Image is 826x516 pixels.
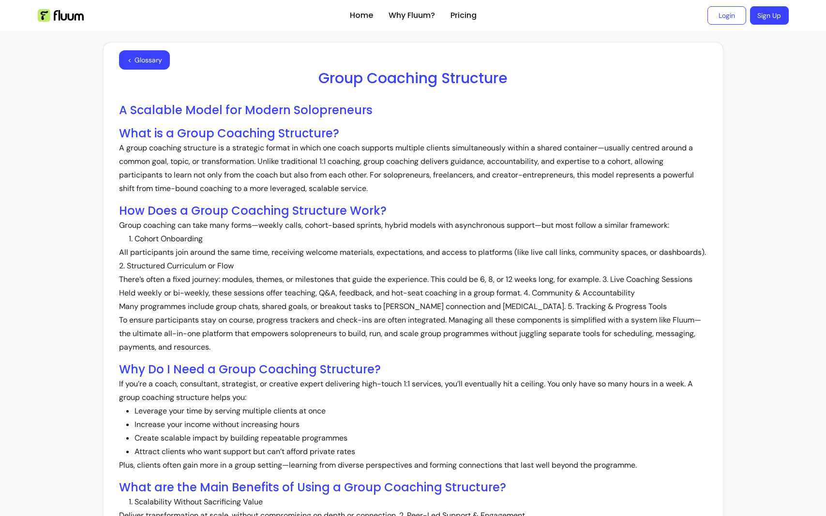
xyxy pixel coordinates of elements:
span: Glossary [135,55,162,65]
h2: Why Do I Need a Group Coaching Structure? [119,362,707,377]
a: Sign Up [750,6,789,25]
h2: What are the Main Benefits of Using a Group Coaching Structure? [119,480,707,495]
p: Group coaching can take many forms—weekly calls, cohort-based sprints, hybrid models with asynchr... [119,219,707,232]
button: <Glossary [119,50,170,70]
p: If you’re a coach, consultant, strategist, or creative expert delivering high-touch 1:1 services,... [119,377,707,404]
li: Attract clients who want support but can’t afford private rates [135,445,707,458]
h2: What is a Group Coaching Structure? [119,126,707,141]
p: Plus, clients often gain more in a group setting—learning from diverse perspectives and forming c... [119,458,707,472]
p: All participants join around the same time, receiving welcome materials, expectations, and access... [119,246,707,273]
img: Fluum Logo [38,9,84,22]
a: Pricing [451,10,477,21]
a: Login [707,6,746,25]
li: Create scalable impact by building repeatable programmes [135,431,707,445]
a: Why Fluum? [389,10,435,21]
p: Many programmes include group chats, shared goals, or breakout tasks to [PERSON_NAME] connection ... [119,300,707,313]
h2: A Scalable Model for Modern Solopreneurs [119,103,707,118]
p: To ensure participants stay on course, progress trackers and check-ins are often integrated. Mana... [119,313,707,354]
a: Home [350,10,373,21]
li: Leverage your time by serving multiple clients at once [135,404,707,418]
h2: How Does a Group Coaching Structure Work? [119,203,707,219]
p: A group coaching structure is a strategic format in which one coach supports multiple clients sim... [119,141,707,195]
p: Held weekly or bi-weekly, these sessions offer teaching, Q&A, feedback, and hot-seat coaching in ... [119,286,707,300]
li: Scalability Without Sacrificing Value [135,495,707,509]
span: < [128,55,132,65]
p: There’s often a fixed journey: modules, themes, or milestones that guide the experience. This cou... [119,273,707,286]
li: Cohort Onboarding [135,232,707,246]
li: Increase your income without increasing hours [135,418,707,431]
h1: Group Coaching Structure [119,70,707,87]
